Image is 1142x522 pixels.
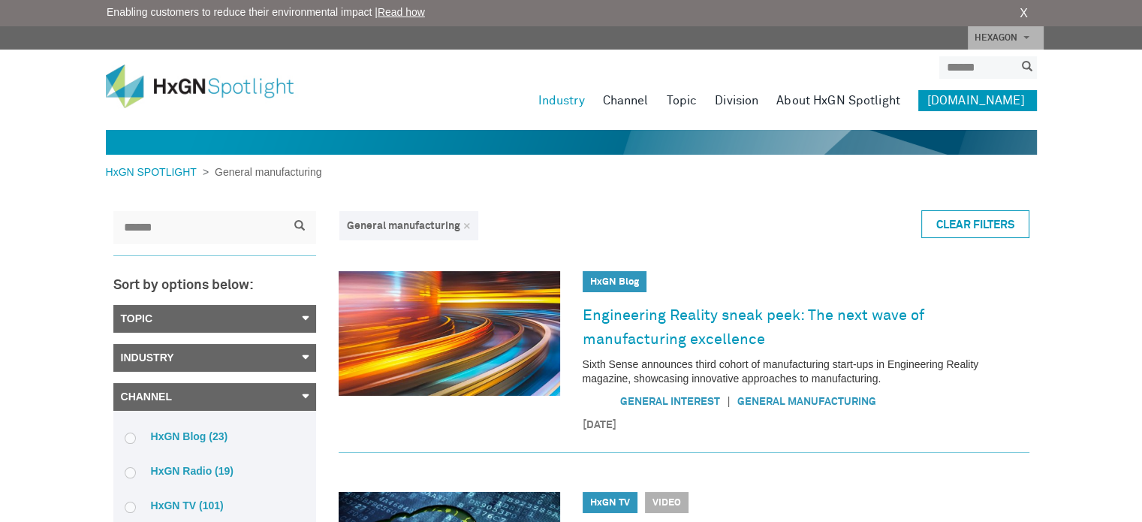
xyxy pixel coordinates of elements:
[737,397,876,407] a: General manufacturing
[590,277,639,287] a: HxGN Blog
[538,90,585,111] a: Industry
[620,397,720,407] a: General Interest
[106,166,203,178] a: HxGN SPOTLIGHT
[463,221,471,231] a: ×
[339,271,560,396] img: Engineering Reality sneak peek: The next wave of manufacturing excellence
[590,498,630,508] a: HxGN TV
[209,166,321,178] span: General manufacturing
[715,90,758,111] a: Division
[378,6,425,18] a: Read how
[107,5,425,20] span: Enabling customers to reduce their environmental impact |
[106,65,316,108] img: HxGN Spotlight
[720,394,738,409] span: |
[918,90,1037,111] a: [DOMAIN_NAME]
[603,90,649,111] a: Channel
[113,279,316,294] h3: Sort by options below:
[968,26,1044,50] a: HEXAGON
[583,418,1029,433] time: [DATE]
[125,464,305,478] label: HxGN Radio (19)
[776,90,900,111] a: About HxGN Spotlight
[113,344,316,372] a: Industry
[583,303,1029,352] a: Engineering Reality sneak peek: The next wave of manufacturing excellence
[113,305,316,333] a: Topic
[921,210,1029,238] a: Clear Filters
[347,221,460,231] span: General manufacturing
[1020,5,1028,23] a: X
[645,492,689,513] span: Video
[125,499,305,512] label: HxGN TV (101)
[666,90,697,111] a: Topic
[583,358,1029,386] p: Sixth Sense announces third cohort of manufacturing start-ups in Engineering Reality magazine, sh...
[113,383,316,411] a: Channel
[106,164,322,180] div: >
[125,430,305,443] label: HxGN Blog (23)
